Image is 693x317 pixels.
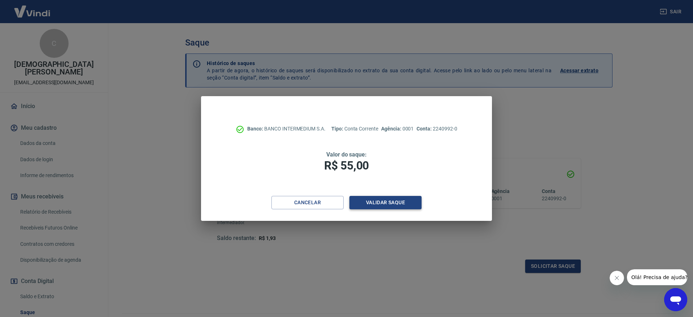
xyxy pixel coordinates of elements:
iframe: Mensagem da empresa [627,269,687,285]
span: Agência: [381,126,402,132]
p: 0001 [381,125,414,133]
span: Banco: [247,126,264,132]
iframe: Fechar mensagem [610,271,624,285]
span: Olá! Precisa de ajuda? [4,5,61,11]
span: R$ 55,00 [324,159,369,172]
iframe: Botão para abrir a janela de mensagens [664,288,687,311]
p: Conta Corrente [331,125,378,133]
span: Conta: [417,126,433,132]
button: Validar saque [349,196,422,209]
span: Valor do saque: [326,151,367,158]
p: BANCO INTERMEDIUM S.A. [247,125,326,133]
span: Tipo: [331,126,344,132]
button: Cancelar [271,196,344,209]
p: 2240992-0 [417,125,457,133]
